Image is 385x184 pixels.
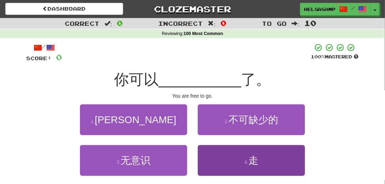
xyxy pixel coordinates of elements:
span: / [351,6,355,11]
span: 0 [220,19,226,27]
span: 了。 [241,71,271,88]
span: 0 [117,19,123,27]
span: : [208,21,216,27]
span: : [104,21,112,27]
span: Incorrect [159,20,203,27]
span: __________ [159,71,241,88]
div: / [26,43,62,52]
small: 1 . [91,119,95,124]
span: 走 [248,155,258,166]
div: You are free to go. [26,92,359,99]
span: 0 [56,53,62,62]
small: 3 . [116,159,121,165]
span: [PERSON_NAME] [95,114,176,125]
div: Mastered [311,54,359,60]
span: Score: [26,55,52,61]
span: 100 % [311,54,325,59]
small: 2 . [225,119,229,124]
strong: 100 Most Common [184,31,223,36]
button: 4.走 [198,145,305,176]
small: 4 . [245,159,249,165]
a: Clozemaster [134,3,252,15]
span: To go [262,20,287,27]
span: 无意识 [121,155,150,166]
span: Correct [65,20,99,27]
span: : [292,21,299,27]
button: 2.不可缺少的 [198,104,305,135]
span: 10 [304,19,316,27]
span: HelgaGamp [304,6,336,12]
span: 你可以 [114,71,159,88]
a: HelgaGamp / [300,3,371,16]
a: Dashboard [5,3,123,15]
button: 3.无意识 [80,145,187,176]
button: 1.[PERSON_NAME] [80,104,187,135]
span: 不可缺少的 [229,114,278,125]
